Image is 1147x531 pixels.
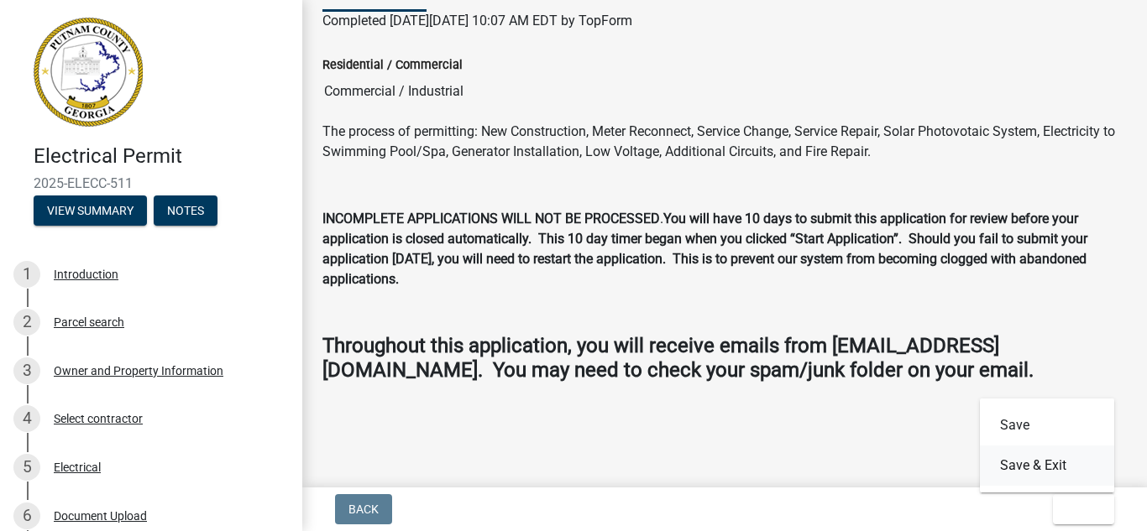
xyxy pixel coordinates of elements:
h4: Electrical Permit [34,144,289,169]
strong: INCOMPLETE APPLICATIONS WILL NOT BE PROCESSED [322,211,660,226]
button: Exit [1053,494,1114,524]
span: Back [348,502,379,516]
div: Document Upload [54,510,147,522]
wm-modal-confirm: Notes [154,205,217,218]
button: Back [335,494,392,524]
div: 2 [13,309,40,336]
p: The process of permitting: New Construction, Meter Reconnect, Service Change, Service Repair, Sol... [322,122,1127,162]
div: Exit [980,398,1114,492]
div: Select contractor [54,413,143,424]
div: Electrical [54,461,101,473]
div: 5 [13,454,40,481]
button: View Summary [34,195,147,226]
button: Save [980,405,1114,445]
label: Residential / Commercial [322,60,463,71]
strong: Throughout this application, you will receive emails from [EMAIL_ADDRESS][DOMAIN_NAME]. You may n... [322,334,1034,382]
div: 6 [13,502,40,529]
p: . [322,209,1127,289]
strong: You will have 10 days to submit this application for review before your application is closed aut... [322,211,1087,287]
span: Completed [DATE][DATE] 10:07 AM EDT by TopForm [322,13,632,29]
div: Introduction [54,268,118,280]
div: 1 [13,261,40,288]
div: Owner and Property Information [54,365,223,377]
button: Notes [154,195,217,226]
img: Putnam County, Georgia [34,18,143,127]
div: 4 [13,405,40,432]
span: 2025-ELECC-511 [34,175,269,191]
div: 3 [13,357,40,384]
button: Save & Exit [980,445,1114,486]
div: Parcel search [54,316,124,328]
wm-modal-confirm: Summary [34,205,147,218]
span: Exit [1066,502,1091,516]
